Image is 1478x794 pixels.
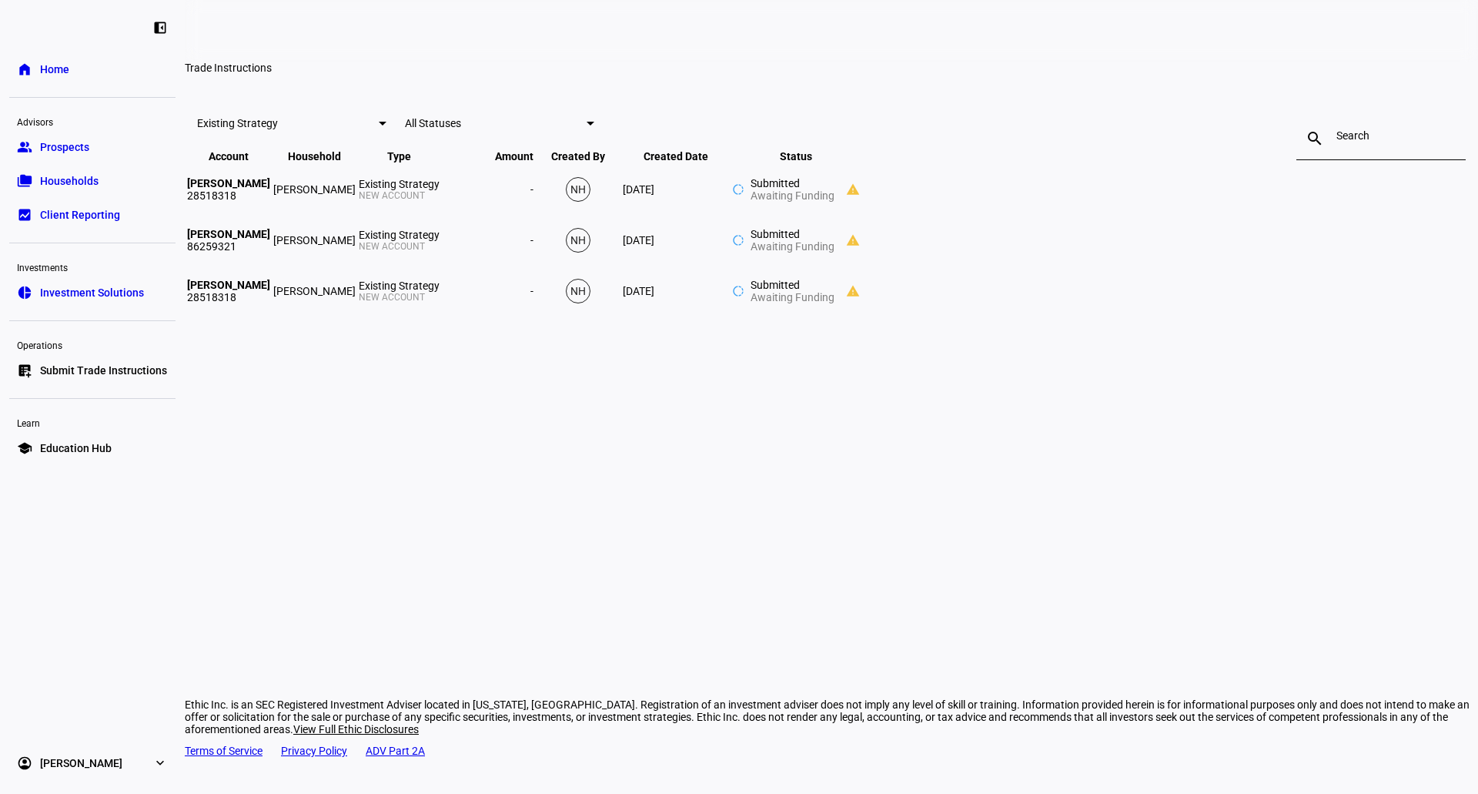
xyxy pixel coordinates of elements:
[751,240,834,253] div: Awaiting Funding
[551,150,605,162] span: Created By
[186,165,271,214] td: 28518318
[751,177,834,189] div: Submitted
[273,165,356,214] td: [PERSON_NAME]
[9,256,176,277] div: Investments
[9,333,176,355] div: Operations
[442,216,534,265] td: -
[405,117,461,129] span: All Statuses
[187,279,270,291] strong: [PERSON_NAME]
[442,266,534,316] td: -
[17,441,32,456] eth-mat-symbol: school
[40,363,167,378] span: Submit Trade Instructions
[9,132,176,162] a: groupProspects
[9,277,176,308] a: pie_chartInvestment Solutions
[9,411,176,433] div: Learn
[846,183,860,196] mat-icon: warning
[17,207,32,223] eth-mat-symbol: bid_landscape
[566,177,590,202] div: NH
[17,363,32,378] eth-mat-symbol: list_alt_add
[40,285,144,300] span: Investment Solutions
[359,280,440,292] div: Existing Strategy
[281,745,347,757] a: Privacy Policy
[622,266,730,316] td: [DATE]
[40,755,122,771] span: [PERSON_NAME]
[17,173,32,189] eth-mat-symbol: folder_copy
[185,699,1478,735] div: Ethic Inc. is an SEC Registered Investment Adviser located in [US_STATE], [GEOGRAPHIC_DATA]. Regi...
[17,285,32,300] eth-mat-symbol: pie_chart
[17,139,32,155] eth-mat-symbol: group
[751,189,834,202] div: Awaiting Funding
[1336,129,1426,142] input: Search
[359,190,440,201] div: New Account
[40,441,112,456] span: Education Hub
[197,117,278,129] span: Existing Strategy
[185,62,1108,74] div: Trade Instructions
[751,279,834,291] div: Submitted
[366,745,425,757] a: ADV Part 2A
[846,233,860,247] mat-icon: warning
[846,284,860,298] mat-icon: warning
[293,723,419,735] span: View Full Ethic Disclosures
[187,228,270,240] strong: [PERSON_NAME]
[17,62,32,77] eth-mat-symbol: home
[387,150,411,162] span: Type
[273,216,356,265] td: [PERSON_NAME]
[359,292,440,303] div: New Account
[9,110,176,132] div: Advisors
[442,165,534,214] td: -
[566,228,590,253] div: NH
[152,20,168,35] eth-mat-symbol: left_panel_close
[186,266,271,316] td: 28518318
[40,139,89,155] span: Prospects
[40,207,120,223] span: Client Reporting
[751,228,834,240] div: Submitted
[9,54,176,85] a: homeHome
[209,150,249,162] span: Account
[1296,129,1333,148] mat-icon: search
[780,150,812,162] span: Status
[40,62,69,77] span: Home
[622,165,730,214] td: [DATE]
[9,199,176,230] a: bid_landscapeClient Reporting
[622,216,730,265] td: [DATE]
[359,229,440,241] div: Existing Strategy
[359,178,440,190] div: Existing Strategy
[288,150,341,162] span: Household
[152,755,168,771] eth-mat-symbol: expand_more
[644,150,708,162] span: Created Date
[751,291,834,303] div: Awaiting Funding
[273,266,356,316] td: [PERSON_NAME]
[566,279,590,303] div: NH
[40,173,99,189] span: Households
[186,216,271,265] td: 86259321
[185,745,262,757] a: Terms of Service
[17,755,32,771] eth-mat-symbol: account_circle
[9,166,176,196] a: folder_copyHouseholds
[495,150,533,162] span: Amount
[359,241,440,252] div: New Account
[187,177,270,189] strong: [PERSON_NAME]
